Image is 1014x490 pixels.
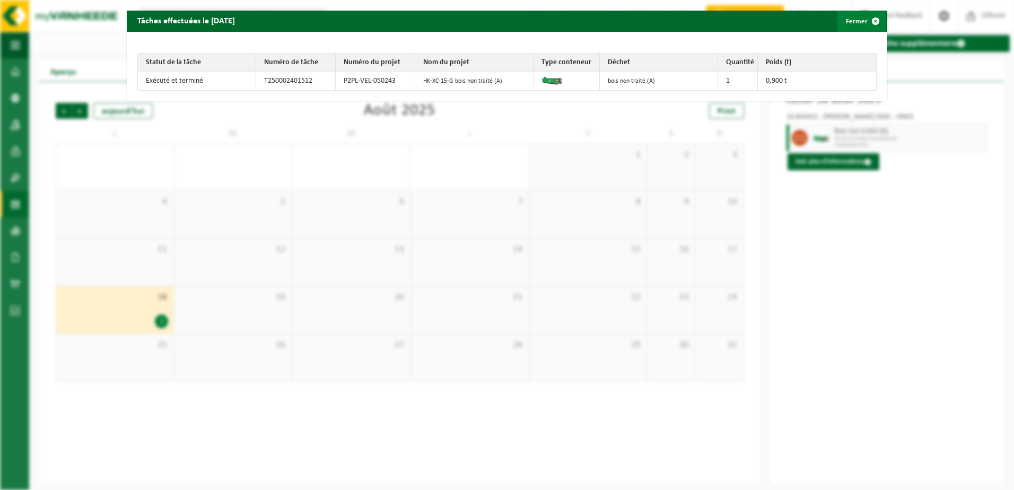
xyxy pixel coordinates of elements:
[415,72,534,90] td: HK-XC-15-G bois non traité (A)
[256,54,336,72] th: Numéro de tâche
[336,72,415,90] td: P2PL-VEL-050243
[415,54,534,72] th: Nom du projet
[256,72,336,90] td: T250002401512
[541,75,563,85] img: HK-XC-15-GN-00
[600,72,718,90] td: bois non traité (A)
[718,54,758,72] th: Quantité
[336,54,415,72] th: Numéro du projet
[138,54,256,72] th: Statut de la tâche
[127,11,246,31] h2: Tâches effectuées le [DATE]
[534,54,600,72] th: Type conteneur
[600,54,718,72] th: Déchet
[837,11,886,32] button: Fermer
[758,54,876,72] th: Poids (t)
[138,72,256,90] td: Exécuté et terminé
[718,72,758,90] td: 1
[758,72,876,90] td: 0,900 t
